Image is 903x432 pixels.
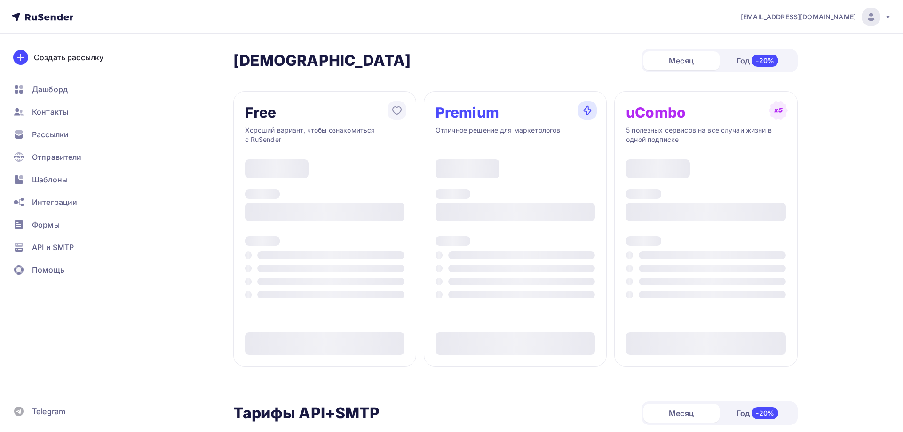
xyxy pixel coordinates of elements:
div: Год [720,403,796,423]
span: Telegram [32,406,65,417]
div: -20% [752,407,778,419]
div: Хороший вариант, чтобы ознакомиться с RuSender [245,126,404,144]
span: Формы [32,219,60,230]
div: 5 полезных сервисов на все случаи жизни в одной подписке [626,126,785,144]
div: Отличное решение для маркетологов [436,126,595,144]
span: Помощь [32,264,64,275]
span: Интеграции [32,196,77,208]
a: Шаблоны [8,170,119,189]
div: uCombo [626,105,686,120]
div: Месяц [643,404,720,423]
a: [EMAIL_ADDRESS][DOMAIN_NAME] [741,8,892,26]
span: [EMAIL_ADDRESS][DOMAIN_NAME] [741,12,856,22]
a: Рассылки [8,125,119,144]
span: Рассылки [32,129,69,140]
div: Месяц [643,51,720,70]
span: Отправители [32,151,82,163]
span: API и SMTP [32,242,74,253]
a: Отправители [8,148,119,166]
div: Год [720,51,796,71]
div: Создать рассылку [34,52,103,63]
span: Шаблоны [32,174,68,185]
a: Контакты [8,102,119,121]
a: Формы [8,215,119,234]
span: Контакты [32,106,68,118]
div: Premium [436,105,499,120]
a: Дашборд [8,80,119,99]
h2: Тарифы API+SMTP [233,404,380,423]
h2: [DEMOGRAPHIC_DATA] [233,51,411,70]
span: Дашборд [32,84,68,95]
div: -20% [752,55,778,67]
div: Free [245,105,277,120]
